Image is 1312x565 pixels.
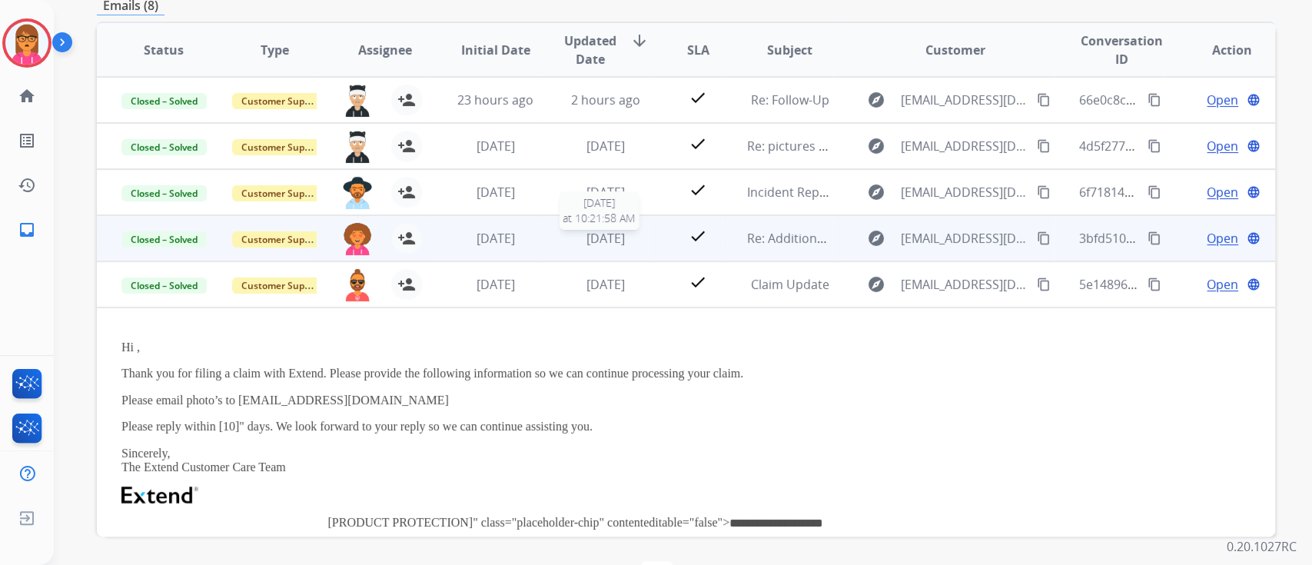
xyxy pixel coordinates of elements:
span: Initial Date [460,41,530,59]
span: Customer Support [232,231,332,248]
span: Customer Support [232,185,332,201]
mat-icon: content_copy [1037,185,1051,199]
mat-icon: check [689,273,707,291]
span: [DATE] [476,230,514,247]
mat-icon: explore [867,183,885,201]
span: Closed – Solved [121,231,207,248]
mat-icon: explore [867,137,885,155]
mat-icon: content_copy [1037,93,1051,107]
p: Hi , [121,341,1029,354]
img: agent-avatar [342,85,373,117]
p: [PRODUCT PROTECTION]" class="placeholder-chip" contenteditable="false"> [121,516,1029,530]
mat-icon: content_copy [1148,231,1161,245]
span: Closed – Solved [121,139,207,155]
span: Customer Support [232,139,332,155]
span: Subject [767,41,812,59]
span: Assignee [358,41,412,59]
mat-icon: content_copy [1148,278,1161,291]
span: [EMAIL_ADDRESS][DOMAIN_NAME] [901,275,1028,294]
span: [EMAIL_ADDRESS][DOMAIN_NAME] [901,229,1028,248]
span: at 10:21:58 AM [563,211,635,226]
mat-icon: language [1247,93,1261,107]
span: Status [144,41,184,59]
span: 3bfd510f-9a6e-41e1-8547-97e85954b155 [1078,230,1311,247]
span: Closed – Solved [121,93,207,109]
img: agent-avatar [342,223,373,255]
mat-icon: person_add [397,137,416,155]
mat-icon: inbox [18,221,36,239]
img: agent-avatar [342,131,373,163]
span: [DATE] [586,276,625,293]
mat-icon: list_alt [18,131,36,150]
mat-icon: explore [867,275,885,294]
img: avatar [5,22,48,65]
span: [DATE] [476,184,514,201]
mat-icon: check [689,135,707,153]
span: Updated Date [563,32,618,68]
span: Customer Support [232,278,332,294]
mat-icon: check [689,88,707,107]
mat-icon: explore [867,91,885,109]
mat-icon: explore [867,229,885,248]
span: Customer [925,41,985,59]
span: Customer Support [232,93,332,109]
mat-icon: check [689,227,707,245]
mat-icon: arrow_downward [630,32,649,50]
span: 23 hours ago [457,91,533,108]
span: Closed – Solved [121,278,207,294]
span: Re: pictures needed [747,138,862,155]
mat-icon: content_copy [1148,93,1161,107]
mat-icon: content_copy [1037,139,1051,153]
span: [EMAIL_ADDRESS][DOMAIN_NAME] [901,183,1028,201]
span: [DATE] [476,138,514,155]
mat-icon: person_add [397,91,416,109]
span: [EMAIL_ADDRESS][DOMAIN_NAME] [901,137,1028,155]
span: 6f718147-020d-494c-a312-53989cfd2e5b [1078,184,1310,201]
span: Open [1207,137,1238,155]
mat-icon: content_copy [1148,139,1161,153]
p: 0.20.1027RC [1227,537,1297,556]
mat-icon: language [1247,139,1261,153]
span: 4d5f277a-ad37-49a7-bec9-9b5fef356e69 [1078,138,1308,155]
img: agent-avatar [342,269,373,301]
mat-icon: content_copy [1148,185,1161,199]
mat-icon: language [1247,278,1261,291]
span: 2 hours ago [571,91,640,108]
p: Please reply within [10]" days. We look forward to your reply so we can continue assisting you. [121,420,1029,434]
mat-icon: language [1247,185,1261,199]
span: SLA [686,41,709,59]
span: Re: Follow-Up [751,91,829,108]
mat-icon: person_add [397,229,416,248]
span: Closed – Solved [121,185,207,201]
mat-icon: person_add [397,275,416,294]
span: [DATE] [586,138,625,155]
th: Action [1164,23,1275,77]
span: Type [261,41,289,59]
p: Sincerely, The Extend Customer Care Team [121,447,1029,475]
img: Extend Logo [121,487,198,504]
p: Please email photo’s to [EMAIL_ADDRESS][DOMAIN_NAME] [121,394,1029,407]
span: Open [1207,229,1238,248]
mat-icon: content_copy [1037,278,1051,291]
span: [DATE] [476,276,514,293]
span: Open [1207,183,1238,201]
mat-icon: person_add [397,183,416,201]
span: [EMAIL_ADDRESS][DOMAIN_NAME] [901,91,1028,109]
mat-icon: content_copy [1037,231,1051,245]
p: Thank you for filing a claim with Extend. Please provide the following information so we can cont... [121,367,1029,381]
mat-icon: history [18,176,36,194]
span: Claim Update [751,276,829,293]
span: Re: Additional information [747,230,899,247]
mat-icon: home [18,87,36,105]
span: Open [1207,275,1238,294]
span: 5e148966-0448-47d7-ba92-c784f69771fb [1078,276,1310,293]
span: [DATE] [586,230,625,247]
span: [DATE] [586,184,625,201]
mat-icon: language [1247,231,1261,245]
span: Incident Report [747,184,837,201]
mat-icon: check [689,181,707,199]
span: Conversation ID [1078,32,1164,68]
img: agent-avatar [342,177,373,209]
span: [DATE] [563,195,635,211]
span: Open [1207,91,1238,109]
